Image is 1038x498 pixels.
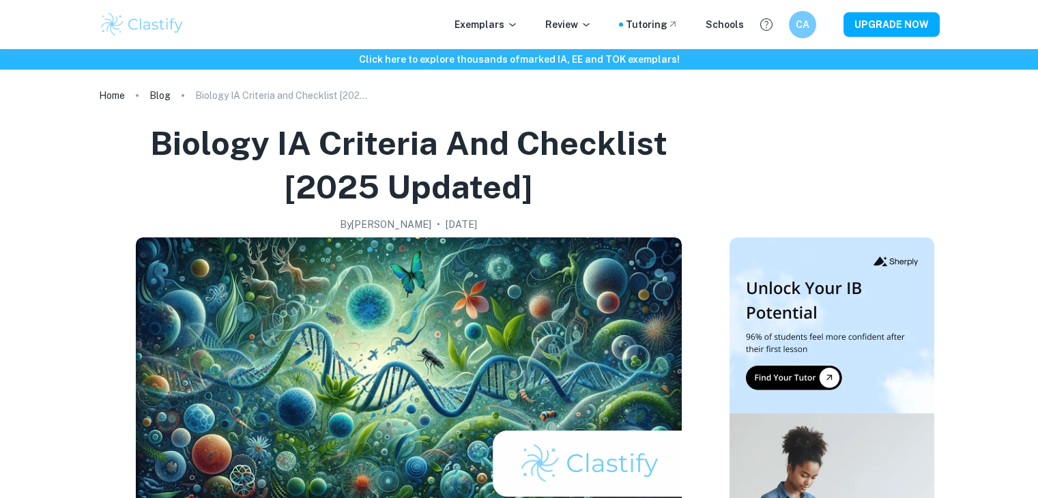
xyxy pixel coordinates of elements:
[99,11,186,38] img: Clastify logo
[844,12,940,37] button: UPGRADE NOW
[794,17,810,32] h6: CA
[755,13,778,36] button: Help and Feedback
[789,11,816,38] button: CA
[149,86,171,105] a: Blog
[706,17,744,32] a: Schools
[455,17,518,32] p: Exemplars
[3,52,1035,67] h6: Click here to explore thousands of marked IA, EE and TOK exemplars !
[545,17,592,32] p: Review
[195,88,373,103] p: Biology IA Criteria and Checklist [2025 updated]
[446,217,477,232] h2: [DATE]
[340,217,431,232] h2: By [PERSON_NAME]
[437,217,440,232] p: •
[626,17,678,32] a: Tutoring
[104,121,713,209] h1: Biology IA Criteria and Checklist [2025 updated]
[99,86,125,105] a: Home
